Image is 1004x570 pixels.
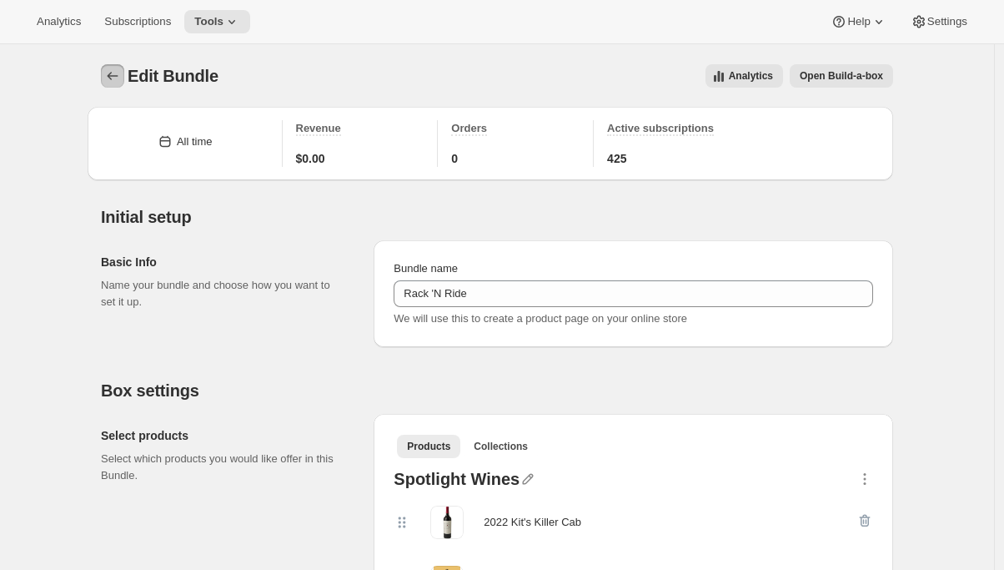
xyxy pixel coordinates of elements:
[101,277,347,310] p: Name your bundle and choose how you want to set it up.
[901,10,977,33] button: Settings
[927,15,967,28] span: Settings
[474,440,528,453] span: Collections
[37,15,81,28] span: Analytics
[705,64,783,88] button: View all analytics related to this specific bundles, within certain timeframes
[607,122,714,134] span: Active subscriptions
[451,150,458,167] span: 0
[101,207,893,227] h2: Initial setup
[101,64,124,88] button: Bundles
[484,514,581,531] div: 2022 Kit's Killer Cab
[394,262,458,275] span: Bundle name
[296,150,325,167] span: $0.00
[607,150,626,167] span: 425
[394,312,687,325] span: We will use this to create a product page on your online store
[790,64,893,88] button: View links to open the build-a-box on the online store
[394,471,520,492] div: Spotlight Wines
[394,280,873,307] input: ie. Smoothie box
[407,440,450,453] span: Products
[296,122,341,134] span: Revenue
[101,451,347,484] p: Select which products you would like offer in this Bundle.
[729,69,773,83] span: Analytics
[184,10,250,33] button: Tools
[821,10,896,33] button: Help
[800,69,883,83] span: Open Build-a-box
[451,122,487,134] span: Orders
[101,427,347,444] h2: Select products
[27,10,91,33] button: Analytics
[847,15,870,28] span: Help
[94,10,181,33] button: Subscriptions
[101,381,893,401] h2: Box settings
[128,67,218,85] span: Edit Bundle
[177,134,213,150] div: All time
[104,15,171,28] span: Subscriptions
[194,15,223,28] span: Tools
[101,254,347,270] h2: Basic Info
